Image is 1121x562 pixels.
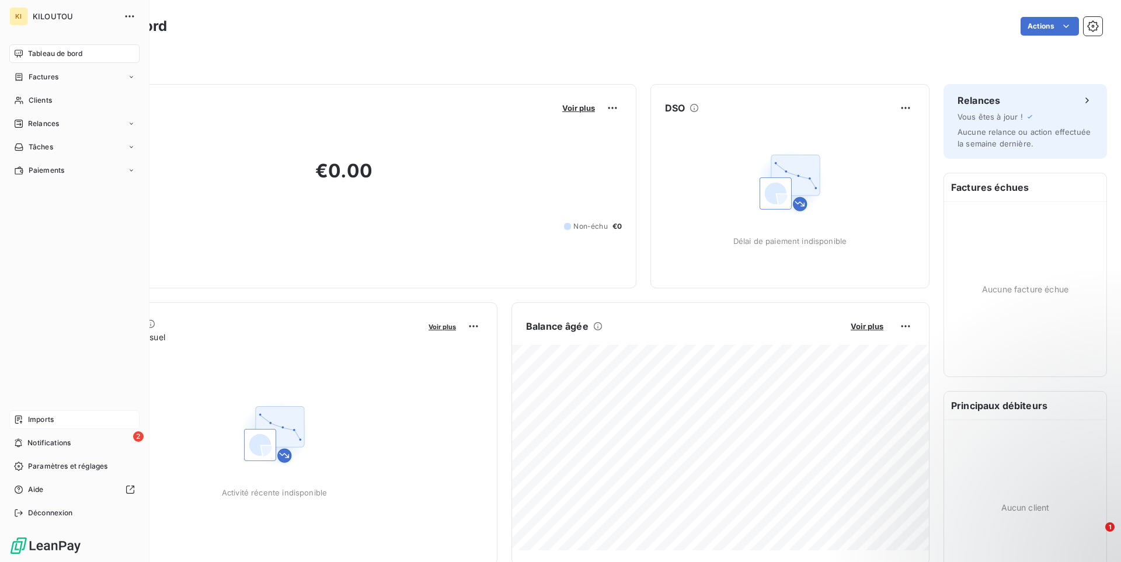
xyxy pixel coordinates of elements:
[944,173,1106,201] h6: Factures échues
[29,95,52,106] span: Clients
[33,12,117,21] span: KILOUTOU
[9,7,28,26] div: KI
[887,449,1121,530] iframe: Intercom notifications message
[9,536,82,555] img: Logo LeanPay
[982,283,1068,295] span: Aucune facture échue
[425,321,459,331] button: Voir plus
[665,101,685,115] h6: DSO
[66,159,622,194] h2: €0.00
[612,221,622,232] span: €0
[9,480,140,499] a: Aide
[222,488,327,497] span: Activité récente indisponible
[28,461,107,472] span: Paramètres et réglages
[27,438,71,448] span: Notifications
[28,414,54,425] span: Imports
[1021,17,1079,36] button: Actions
[559,103,598,113] button: Voir plus
[28,508,73,518] span: Déconnexion
[958,112,1023,121] span: Vous êtes à jour !
[573,221,607,232] span: Non-échu
[133,431,144,442] span: 2
[66,331,420,343] span: Chiffre d'affaires mensuel
[958,93,1000,107] h6: Relances
[753,145,827,220] img: Empty state
[28,484,44,495] span: Aide
[851,322,883,331] span: Voir plus
[29,165,64,176] span: Paiements
[733,236,847,246] span: Délai de paiement indisponible
[28,48,82,59] span: Tableau de bord
[562,103,595,113] span: Voir plus
[29,142,53,152] span: Tâches
[28,118,59,129] span: Relances
[526,319,589,333] h6: Balance âgée
[29,72,58,82] span: Factures
[944,392,1106,420] h6: Principaux débiteurs
[429,323,456,331] span: Voir plus
[958,127,1091,148] span: Aucune relance ou action effectuée la semaine dernière.
[1081,522,1109,550] iframe: Intercom live chat
[237,397,312,472] img: Empty state
[1105,522,1115,532] span: 1
[847,321,887,331] button: Voir plus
